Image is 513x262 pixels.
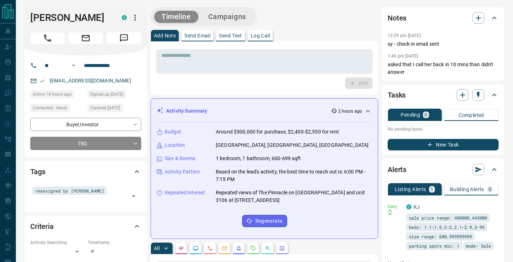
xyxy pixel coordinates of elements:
p: Completed [459,113,484,118]
div: Notes [388,9,499,27]
div: Buyer , Investor [30,118,141,131]
p: Repeated Interest [165,189,205,196]
p: sy - check in email sent [388,40,499,48]
div: Mon Sep 15 2025 [30,90,84,100]
p: Size & Rooms [165,155,196,162]
p: All [154,246,160,251]
button: Campaigns [201,11,253,23]
p: 12:29 pm [DATE] [388,33,421,38]
svg: Lead Browsing Activity [193,245,198,251]
p: 2 hours ago [338,108,362,114]
h2: Notes [388,12,406,24]
span: Signed up [DATE] [90,91,123,98]
p: 1 [431,187,433,192]
svg: Email Verified [40,78,45,83]
p: Budget [165,128,181,136]
p: Location [165,141,185,149]
p: 0 [424,112,427,117]
button: Open [69,61,78,70]
span: mode: Sale [466,242,491,249]
svg: Notes [178,245,184,251]
h2: Tasks [388,89,406,101]
div: condos.ca [406,204,411,209]
p: Daily [388,203,402,210]
a: [EMAIL_ADDRESS][DOMAIN_NAME] [50,78,131,83]
p: Listing Alerts [395,187,426,192]
span: Message [107,32,141,44]
div: Tags [30,163,141,180]
svg: Push Notification Only [388,210,393,215]
p: [GEOGRAPHIC_DATA], [GEOGRAPHIC_DATA], [GEOGRAPHIC_DATA] [216,141,369,149]
div: TBD [30,137,141,150]
span: parking spots min: 1 [409,242,459,249]
a: KJ [414,204,420,210]
span: Contacted - Never [33,104,67,112]
svg: Listing Alerts [236,245,242,251]
p: 1 bedroom, 1 bathroom, 600-699 sqft [216,155,301,162]
p: Actively Searching: [30,239,84,246]
div: Wed Jul 27 2016 [88,90,141,100]
span: Call [30,32,65,44]
span: Claimed [DATE] [90,104,120,112]
h2: Criteria [30,221,54,232]
div: Activity Summary2 hours ago [157,104,372,118]
div: Criteria [30,218,141,235]
div: condos.ca [122,15,127,20]
span: size range: 600,999999999 [409,233,472,240]
p: Log Call [251,33,270,38]
button: New Task [388,139,499,150]
p: Send Text [219,33,242,38]
p: asked that I call her back in 10 mins than didn't answer [388,61,499,76]
p: Around $500,000 for purchase, $2,400-$2,550 for rent [216,128,339,136]
div: Tasks [388,86,499,104]
span: Email [68,32,103,44]
p: Pending [401,112,420,117]
h2: Alerts [388,164,406,175]
svg: Calls [207,245,213,251]
svg: Emails [222,245,227,251]
h2: Tags [30,166,45,177]
p: Building Alerts [450,187,484,192]
svg: Requests [250,245,256,251]
p: Based on the lead's activity, the best time to reach out is: 6:00 PM - 7:15 PM [216,168,372,183]
div: Tue Jul 02 2024 [88,104,141,114]
h1: [PERSON_NAME] [30,12,111,23]
span: reassigned by [PERSON_NAME] [35,187,104,194]
p: 1:49 pm [DATE] [388,54,418,59]
p: Add Note [154,33,176,38]
p: Repeated views of The Pinnacle on [GEOGRAPHIC_DATA] and unit 3106 at [STREET_ADDRESS] [216,189,372,204]
span: beds: 1.1-1.9,2-2,2.1-2.9,3-99 [409,223,485,231]
span: sale price range: 400000,445000 [409,214,487,221]
span: Active 14 hours ago [33,91,72,98]
svg: Agent Actions [279,245,285,251]
div: Alerts [388,161,499,178]
p: Activity Summary [166,107,207,115]
button: Open [129,191,139,201]
p: Timeframe: [88,239,141,246]
p: Activity Pattern [165,168,200,176]
svg: Opportunities [265,245,271,251]
button: Regenerate [242,215,287,227]
p: 0 [489,187,491,192]
p: No pending tasks [388,124,499,135]
p: Send Email [184,33,210,38]
button: Timeline [154,11,198,23]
